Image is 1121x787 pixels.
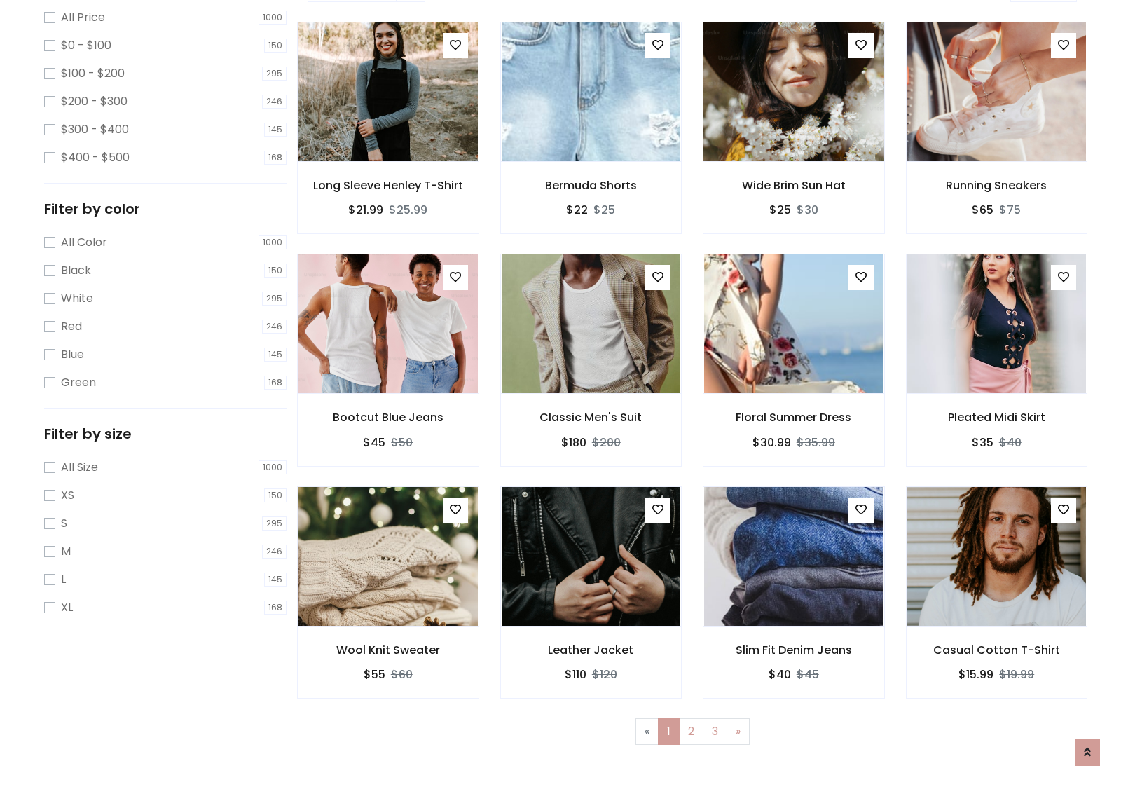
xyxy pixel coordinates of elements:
del: $30 [797,202,818,218]
label: $100 - $200 [61,65,125,82]
span: 168 [264,376,287,390]
del: $35.99 [797,434,835,451]
label: XL [61,599,73,616]
span: 1000 [259,235,287,249]
span: 295 [262,292,287,306]
label: All Color [61,234,107,251]
h6: Classic Men's Suit [501,411,682,424]
a: 1 [658,718,680,745]
label: All Size [61,459,98,476]
span: 145 [264,348,287,362]
a: 3 [703,718,727,745]
h6: $55 [364,668,385,681]
a: Next [727,718,750,745]
h6: Wool Knit Sweater [298,643,479,657]
label: $300 - $400 [61,121,129,138]
span: 295 [262,516,287,531]
del: $200 [592,434,621,451]
h6: $15.99 [958,668,993,681]
span: 168 [264,151,287,165]
label: Black [61,262,91,279]
span: » [736,723,741,739]
del: $25 [593,202,615,218]
span: 145 [264,573,287,587]
a: 2 [679,718,703,745]
h6: $180 [561,436,586,449]
span: 1000 [259,11,287,25]
del: $75 [999,202,1021,218]
label: XS [61,487,74,504]
label: $200 - $300 [61,93,128,110]
span: 1000 [259,460,287,474]
h6: Casual Cotton T-Shirt [907,643,1087,657]
label: $400 - $500 [61,149,130,166]
h6: $21.99 [348,203,383,217]
span: 150 [264,264,287,278]
label: All Price [61,9,105,26]
del: $40 [999,434,1022,451]
h6: Bootcut Blue Jeans [298,411,479,424]
label: S [61,515,67,532]
span: 145 [264,123,287,137]
h6: Floral Summer Dress [703,411,884,424]
span: 246 [262,545,287,559]
span: 150 [264,488,287,502]
h6: Running Sneakers [907,179,1087,192]
h6: $22 [566,203,588,217]
label: M [61,543,71,560]
h6: Bermuda Shorts [501,179,682,192]
del: $45 [797,666,819,683]
h6: $45 [363,436,385,449]
h6: Pleated Midi Skirt [907,411,1087,424]
span: 246 [262,320,287,334]
span: 168 [264,601,287,615]
h6: Long Sleeve Henley T-Shirt [298,179,479,192]
h6: Leather Jacket [501,643,682,657]
label: Red [61,318,82,335]
del: $19.99 [999,666,1034,683]
nav: Page navigation [308,718,1077,745]
label: $0 - $100 [61,37,111,54]
del: $120 [592,666,617,683]
label: Blue [61,346,84,363]
del: $60 [391,666,413,683]
del: $50 [391,434,413,451]
label: Green [61,374,96,391]
span: 295 [262,67,287,81]
h6: $110 [565,668,586,681]
span: 150 [264,39,287,53]
h6: $25 [769,203,791,217]
label: L [61,571,66,588]
h6: Wide Brim Sun Hat [703,179,884,192]
h5: Filter by color [44,200,287,217]
span: 246 [262,95,287,109]
h6: Slim Fit Denim Jeans [703,643,884,657]
label: White [61,290,93,307]
h5: Filter by size [44,425,287,442]
h6: $30.99 [752,436,791,449]
h6: $65 [972,203,993,217]
h6: $35 [972,436,993,449]
h6: $40 [769,668,791,681]
del: $25.99 [389,202,427,218]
